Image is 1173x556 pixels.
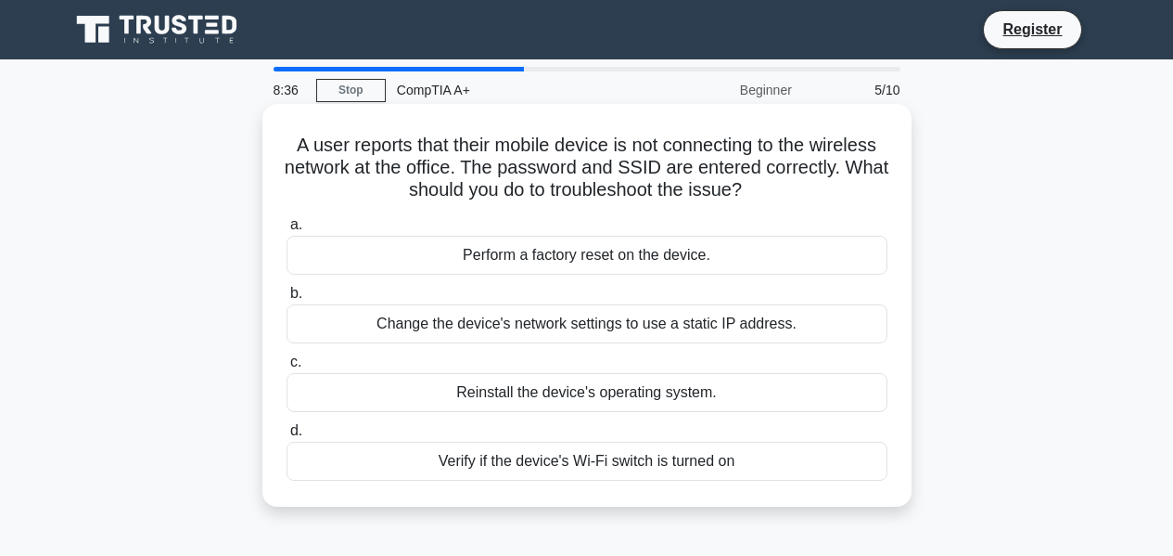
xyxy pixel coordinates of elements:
[262,71,316,109] div: 8:36
[287,304,887,343] div: Change the device's network settings to use a static IP address.
[386,71,641,109] div: CompTIA A+
[316,79,386,102] a: Stop
[803,71,912,109] div: 5/10
[287,373,887,412] div: Reinstall the device's operating system.
[285,134,889,202] h5: A user reports that their mobile device is not connecting to the wireless network at the office. ...
[641,71,803,109] div: Beginner
[287,442,887,481] div: Verify if the device's Wi-Fi switch is turned on
[287,236,887,275] div: Perform a factory reset on the device.
[290,216,302,232] span: a.
[991,18,1073,41] a: Register
[290,354,301,369] span: c.
[290,285,302,301] span: b.
[290,422,302,438] span: d.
